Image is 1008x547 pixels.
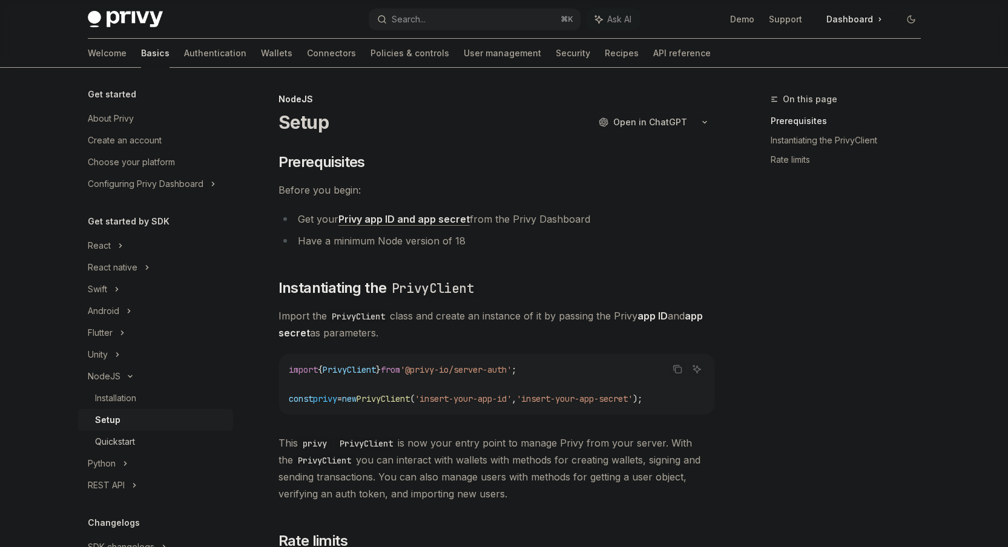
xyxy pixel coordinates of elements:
a: Setup [78,409,233,431]
span: ( [410,393,415,404]
a: Wallets [261,39,292,68]
button: Copy the contents from the code block [670,361,685,377]
div: Search... [392,12,426,27]
div: Swift [88,282,107,296]
span: , [512,393,516,404]
div: Configuring Privy Dashboard [88,177,203,191]
div: Unity [88,347,108,362]
span: import [289,364,318,375]
a: Installation [78,387,233,409]
span: ); [633,393,642,404]
div: About Privy [88,111,134,126]
div: Android [88,304,119,318]
span: } [376,364,381,375]
div: Setup [95,413,120,427]
button: Open in ChatGPT [591,112,694,133]
span: 'insert-your-app-secret' [516,393,633,404]
span: ⌘ K [561,15,573,24]
span: Import the class and create an instance of it by passing the Privy and as parameters. [278,307,715,341]
a: Create an account [78,129,233,151]
code: privy [298,437,332,450]
a: Authentication [184,39,246,68]
a: Rate limits [771,150,931,169]
span: PrivyClient [357,393,410,404]
li: Get your from the Privy Dashboard [278,211,715,228]
a: Prerequisites [771,111,931,131]
span: Prerequisites [278,152,365,172]
a: Policies & controls [371,39,449,68]
a: Security [556,39,590,68]
div: NodeJS [88,369,120,384]
div: Installation [95,391,136,405]
a: Support [769,13,802,25]
a: Basics [141,39,170,68]
a: Welcome [88,39,127,68]
span: Instantiating the [278,278,479,298]
div: Quickstart [95,434,135,449]
span: Before you begin: [278,182,715,198]
span: = [337,393,342,404]
a: Demo [730,13,754,25]
a: Instantiating the PrivyClient [771,131,931,150]
span: from [381,364,400,375]
div: Flutter [88,326,113,340]
span: PrivyClient [323,364,376,375]
code: PrivyClient [387,279,479,298]
a: Privy app ID and app secret [338,213,470,226]
h1: Setup [278,111,329,133]
code: PrivyClient [293,454,356,467]
span: new [342,393,357,404]
a: Connectors [307,39,356,68]
div: React [88,238,111,253]
span: Dashboard [826,13,873,25]
div: Create an account [88,133,162,148]
span: { [318,364,323,375]
a: API reference [653,39,711,68]
a: Recipes [605,39,639,68]
button: Ask AI [689,361,705,377]
div: REST API [88,478,125,493]
a: User management [464,39,541,68]
span: On this page [783,92,837,106]
span: privy [313,393,337,404]
a: Dashboard [817,10,892,29]
h5: Changelogs [88,516,140,530]
a: About Privy [78,108,233,129]
button: Ask AI [587,8,640,30]
h5: Get started by SDK [88,214,170,229]
strong: app ID [637,310,668,322]
span: '@privy-io/server-auth' [400,364,512,375]
div: Choose your platform [88,155,175,169]
div: Python [88,456,116,471]
code: PrivyClient [327,310,390,323]
a: Quickstart [78,431,233,453]
div: NodeJS [278,93,715,105]
li: Have a minimum Node version of 18 [278,232,715,249]
code: PrivyClient [335,437,398,450]
span: Ask AI [607,13,631,25]
div: React native [88,260,137,275]
a: Choose your platform [78,151,233,173]
h5: Get started [88,87,136,102]
button: Toggle dark mode [901,10,921,29]
button: Search...⌘K [369,8,581,30]
span: ; [512,364,516,375]
span: This is now your entry point to manage Privy from your server. With the you can interact with wal... [278,434,715,502]
span: 'insert-your-app-id' [415,393,512,404]
span: const [289,393,313,404]
span: Open in ChatGPT [613,116,687,128]
img: dark logo [88,11,163,28]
